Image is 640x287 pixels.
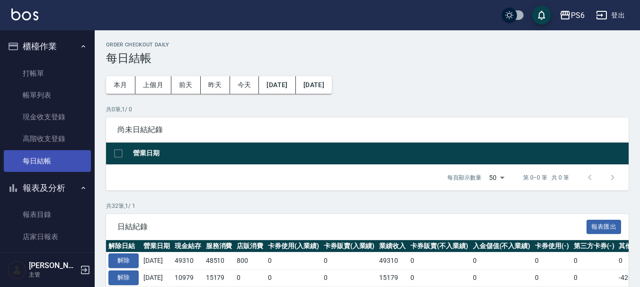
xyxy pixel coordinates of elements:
h2: Order checkout daily [106,42,629,48]
button: [DATE] [259,76,295,94]
button: 昨天 [201,76,230,94]
p: 共 0 筆, 1 / 0 [106,105,629,114]
td: 49310 [172,252,204,269]
a: 帳單列表 [4,84,91,106]
td: [DATE] [141,269,172,287]
button: 櫃檯作業 [4,34,91,59]
th: 營業日期 [141,240,172,252]
td: 15179 [377,269,408,287]
td: 0 [471,252,533,269]
td: [DATE] [141,252,172,269]
th: 店販消費 [234,240,266,252]
td: 0 [266,252,321,269]
td: 0 [234,269,266,287]
th: 卡券使用(入業績) [266,240,321,252]
th: 營業日期 [131,143,629,165]
td: 48510 [204,252,235,269]
td: 0 [533,252,571,269]
a: 互助日報表 [4,248,91,269]
button: 本月 [106,76,135,94]
button: 解除 [108,253,139,268]
th: 第三方卡券(-) [571,240,617,252]
img: Person [8,260,27,279]
span: 日結紀錄 [117,222,587,232]
td: 15179 [204,269,235,287]
span: 尚未日結紀錄 [117,125,617,135]
button: 報表匯出 [587,220,622,234]
th: 入金儲值(不入業績) [471,240,533,252]
button: 前天 [171,76,201,94]
td: 0 [471,269,533,287]
a: 每日結帳 [4,150,91,172]
a: 報表目錄 [4,204,91,225]
h3: 每日結帳 [106,52,629,65]
img: Logo [11,9,38,20]
td: 0 [408,252,471,269]
h5: [PERSON_NAME] [29,261,77,270]
p: 共 32 筆, 1 / 1 [106,202,629,210]
a: 打帳單 [4,63,91,84]
div: 50 [485,165,508,190]
td: 49310 [377,252,408,269]
button: 上個月 [135,76,171,94]
td: 800 [234,252,266,269]
button: [DATE] [296,76,332,94]
td: 0 [533,269,571,287]
a: 報表匯出 [587,222,622,231]
td: 0 [266,269,321,287]
p: 主管 [29,270,77,279]
button: 今天 [230,76,259,94]
p: 第 0–0 筆 共 0 筆 [523,173,569,182]
td: 0 [408,269,471,287]
th: 卡券販賣(不入業績) [408,240,471,252]
td: 0 [571,269,617,287]
th: 卡券使用(-) [533,240,571,252]
a: 店家日報表 [4,226,91,248]
td: 10979 [172,269,204,287]
a: 現金收支登錄 [4,106,91,128]
div: PS6 [571,9,585,21]
button: 解除 [108,270,139,285]
td: 0 [321,252,377,269]
th: 業績收入 [377,240,408,252]
a: 高階收支登錄 [4,128,91,150]
button: 報表及分析 [4,176,91,200]
th: 解除日結 [106,240,141,252]
button: 登出 [592,7,629,24]
td: 0 [571,252,617,269]
th: 服務消費 [204,240,235,252]
th: 卡券販賣(入業績) [321,240,377,252]
p: 每頁顯示數量 [447,173,481,182]
th: 現金結存 [172,240,204,252]
button: save [532,6,551,25]
button: PS6 [556,6,588,25]
td: 0 [321,269,377,287]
